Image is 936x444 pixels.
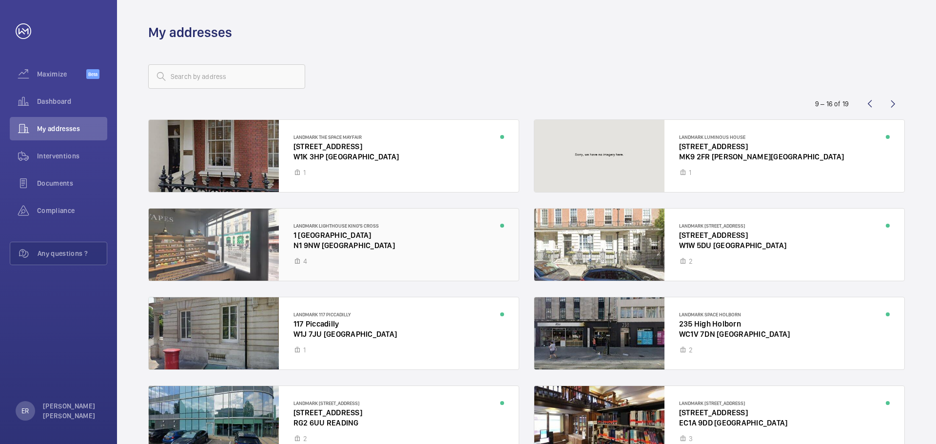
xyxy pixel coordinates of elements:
[815,99,849,109] div: 9 – 16 of 19
[37,97,107,106] span: Dashboard
[37,206,107,215] span: Compliance
[43,401,101,421] p: [PERSON_NAME] [PERSON_NAME]
[37,69,86,79] span: Maximize
[37,151,107,161] span: Interventions
[86,69,99,79] span: Beta
[37,178,107,188] span: Documents
[21,406,29,416] p: ER
[37,124,107,134] span: My addresses
[148,64,305,89] input: Search by address
[38,249,107,258] span: Any questions ?
[148,23,232,41] h1: My addresses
